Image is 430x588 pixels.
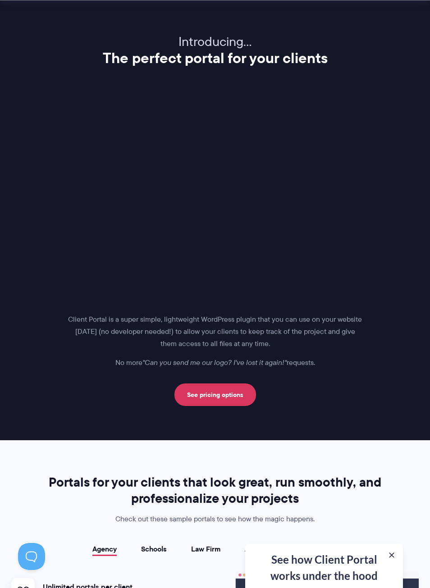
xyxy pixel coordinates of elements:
p: Client Portal is a super simple, lightweight WordPress plugin that you can use on your website [D... [68,314,362,350]
p: No more requests. [68,357,362,369]
a: Schools [141,545,167,553]
iframe: Toggle Customer Support [18,543,45,570]
a: Agency [92,545,117,553]
h2: Portals for your clients that look great, run smoothly, and professionalize your projects [27,474,403,506]
i: "Can you send me our logo? I've lost it again!" [142,357,287,368]
a: Accounting [245,545,282,553]
p: Check out these sample portals to see how the magic happens. [27,513,403,525]
a: See pricing options [174,383,256,406]
a: Law Firm [191,545,220,553]
h2: The perfect portal for your clients [11,49,419,68]
p: Introducing… [11,33,419,50]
